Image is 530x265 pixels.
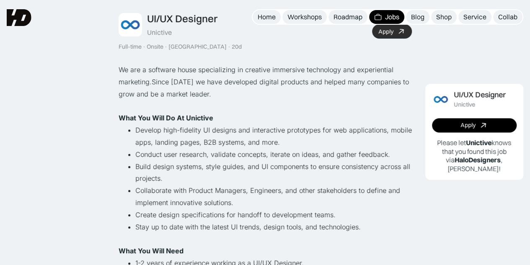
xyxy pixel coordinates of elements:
[455,156,501,164] b: HaloDesigners
[369,10,404,24] a: Jobs
[119,13,142,36] img: Job Image
[135,209,412,221] li: Create design specifications for handoff to development teams.
[135,124,412,148] li: Develop high-fidelity UI designs and interactive prototypes for web applications, mobile apps, la...
[135,148,412,161] li: Conduct user research, validate concepts, iterate on ideas, and gather feedback.
[228,43,231,50] div: ·
[253,10,281,24] a: Home
[372,24,412,39] a: Apply
[385,13,399,21] div: Jobs
[328,10,367,24] a: Roadmap
[147,13,217,25] div: UI/UX Designer
[147,28,172,37] div: Unictive
[432,138,517,173] p: Please let knows that you found this job via , [PERSON_NAME]!
[411,13,424,21] div: Blog
[431,10,457,24] a: Shop
[460,122,476,129] div: Apply
[142,43,146,50] div: ·
[493,10,522,24] a: Collab
[463,13,486,21] div: Service
[119,114,213,122] strong: What You Will Do At Unictive
[147,43,163,50] div: Onsite
[119,43,142,50] div: Full-time
[232,43,242,50] div: 20d
[458,10,491,24] a: Service
[135,184,412,209] li: Collaborate with Product Managers, Engineers, and other stakeholders to define and implement inno...
[119,64,412,100] p: We are a software house specializing in creative immersive technology and experiential marketing....
[135,161,412,185] li: Build design systems, style guides, and UI components to ensure consistency across all projects.
[454,101,475,108] div: Unictive
[168,43,227,50] div: [GEOGRAPHIC_DATA]
[436,13,452,21] div: Shop
[258,13,276,21] div: Home
[282,10,327,24] a: Workshops
[119,247,184,255] strong: What You Will Need
[406,10,429,24] a: Blog
[432,118,517,132] a: Apply
[466,138,491,147] b: Unictive
[432,91,450,108] img: Job Image
[454,91,506,99] div: UI/UX Designer
[334,13,362,21] div: Roadmap
[287,13,322,21] div: Workshops
[498,13,517,21] div: Collab
[378,28,393,35] div: Apply
[119,100,412,112] p: ‍
[135,221,412,245] li: Stay up to date with the latest UI trends, design tools, and technologies.
[164,43,168,50] div: ·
